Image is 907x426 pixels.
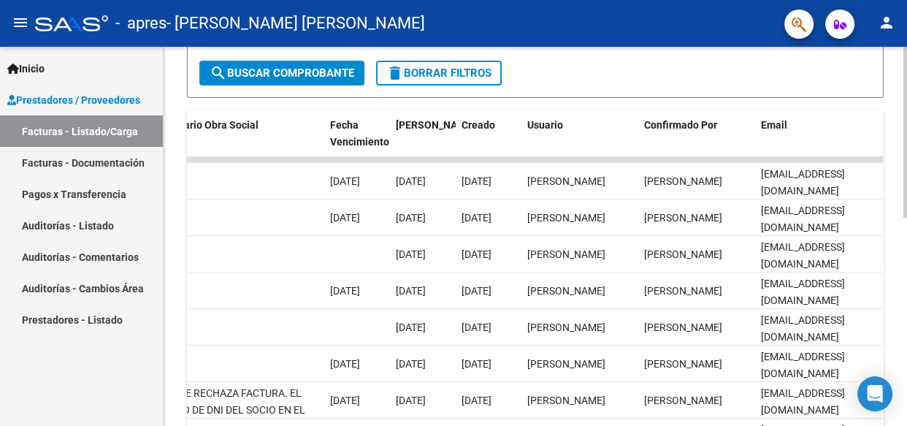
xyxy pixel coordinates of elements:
[761,205,845,233] span: [EMAIL_ADDRESS][DOMAIN_NAME]
[324,110,390,174] datatable-header-cell: Fecha Vencimiento
[761,314,845,343] span: [EMAIL_ADDRESS][DOMAIN_NAME]
[330,358,360,370] span: [DATE]
[330,212,360,224] span: [DATE]
[644,285,722,297] span: [PERSON_NAME]
[857,376,892,411] div: Open Intercom Messenger
[527,248,605,260] span: [PERSON_NAME]
[396,175,426,187] span: [DATE]
[396,119,475,131] span: [PERSON_NAME]
[396,248,426,260] span: [DATE]
[761,119,787,131] span: Email
[462,119,495,131] span: Creado
[462,285,491,297] span: [DATE]
[167,7,425,39] span: - [PERSON_NAME] [PERSON_NAME]
[7,61,45,77] span: Inicio
[456,110,521,174] datatable-header-cell: Creado
[199,61,364,85] button: Buscar Comprobante
[761,168,845,197] span: [EMAIL_ADDRESS][DOMAIN_NAME]
[396,212,426,224] span: [DATE]
[330,285,360,297] span: [DATE]
[462,212,491,224] span: [DATE]
[396,358,426,370] span: [DATE]
[12,14,29,31] mat-icon: menu
[330,119,389,148] span: Fecha Vencimiento
[527,322,605,333] span: [PERSON_NAME]
[644,322,722,333] span: [PERSON_NAME]
[462,395,491,406] span: [DATE]
[462,358,491,370] span: [DATE]
[115,7,167,39] span: - apres
[462,322,491,333] span: [DATE]
[330,175,360,187] span: [DATE]
[644,358,722,370] span: [PERSON_NAME]
[462,175,491,187] span: [DATE]
[210,64,227,82] mat-icon: search
[386,66,491,80] span: Borrar Filtros
[376,61,502,85] button: Borrar Filtros
[644,212,722,224] span: [PERSON_NAME]
[210,66,354,80] span: Buscar Comprobante
[7,92,140,108] span: Prestadores / Proveedores
[396,322,426,333] span: [DATE]
[761,278,845,306] span: [EMAIL_ADDRESS][DOMAIN_NAME]
[644,175,722,187] span: [PERSON_NAME]
[396,285,426,297] span: [DATE]
[755,110,901,174] datatable-header-cell: Email
[761,241,845,270] span: [EMAIL_ADDRESS][DOMAIN_NAME]
[644,395,722,406] span: [PERSON_NAME]
[638,110,755,174] datatable-header-cell: Confirmado Por
[386,64,404,82] mat-icon: delete
[527,358,605,370] span: [PERSON_NAME]
[396,395,426,406] span: [DATE]
[644,119,717,131] span: Confirmado Por
[148,119,259,131] span: Comentario Obra Social
[644,248,722,260] span: [PERSON_NAME]
[527,119,563,131] span: Usuario
[390,110,456,174] datatable-header-cell: Fecha Confimado
[527,212,605,224] span: [PERSON_NAME]
[527,175,605,187] span: [PERSON_NAME]
[878,14,895,31] mat-icon: person
[521,110,638,174] datatable-header-cell: Usuario
[761,387,845,416] span: [EMAIL_ADDRESS][DOMAIN_NAME]
[527,285,605,297] span: [PERSON_NAME]
[142,110,324,174] datatable-header-cell: Comentario Obra Social
[527,395,605,406] span: [PERSON_NAME]
[462,248,491,260] span: [DATE]
[330,395,360,406] span: [DATE]
[761,351,845,379] span: [EMAIL_ADDRESS][DOMAIN_NAME]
